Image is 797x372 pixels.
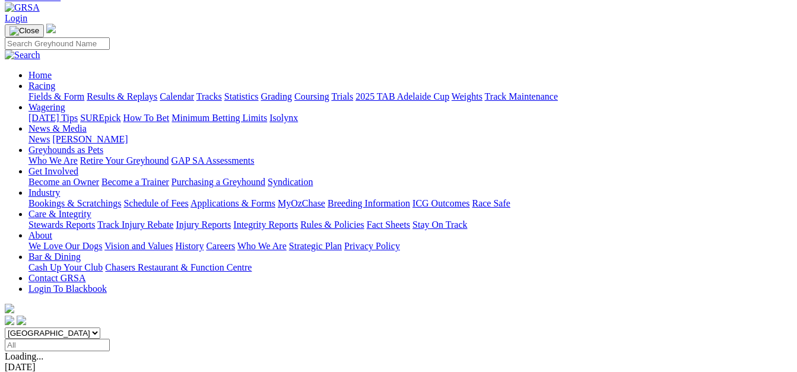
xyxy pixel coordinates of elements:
a: Purchasing a Greyhound [172,177,265,187]
input: Search [5,37,110,50]
a: Strategic Plan [289,241,342,251]
div: Bar & Dining [28,262,792,273]
img: logo-grsa-white.png [5,304,14,313]
a: Applications & Forms [190,198,275,208]
a: [PERSON_NAME] [52,134,128,144]
a: Privacy Policy [344,241,400,251]
span: Loading... [5,351,43,361]
img: GRSA [5,2,40,13]
div: Greyhounds as Pets [28,155,792,166]
a: Care & Integrity [28,209,91,219]
a: Track Injury Rebate [97,220,173,230]
a: SUREpick [80,113,120,123]
a: Greyhounds as Pets [28,145,103,155]
a: Race Safe [472,198,510,208]
a: Industry [28,187,60,198]
a: Contact GRSA [28,273,85,283]
a: About [28,230,52,240]
a: Schedule of Fees [123,198,188,208]
a: News & Media [28,123,87,133]
a: Results & Replays [87,91,157,101]
a: Who We Are [28,155,78,166]
a: Home [28,70,52,80]
div: Industry [28,198,792,209]
a: Minimum Betting Limits [172,113,267,123]
img: twitter.svg [17,316,26,325]
a: Bookings & Scratchings [28,198,121,208]
a: Grading [261,91,292,101]
a: Statistics [224,91,259,101]
a: Fields & Form [28,91,84,101]
a: ICG Outcomes [412,198,469,208]
a: Vision and Values [104,241,173,251]
a: Injury Reports [176,220,231,230]
div: Care & Integrity [28,220,792,230]
a: 2025 TAB Adelaide Cup [355,91,449,101]
a: GAP SA Assessments [172,155,255,166]
a: [DATE] Tips [28,113,78,123]
a: MyOzChase [278,198,325,208]
img: Close [9,26,39,36]
a: Isolynx [269,113,298,123]
a: Syndication [268,177,313,187]
div: About [28,241,792,252]
a: Cash Up Your Club [28,262,103,272]
img: Search [5,50,40,61]
div: Get Involved [28,177,792,187]
a: We Love Our Dogs [28,241,102,251]
a: Retire Your Greyhound [80,155,169,166]
a: Get Involved [28,166,78,176]
a: Become an Owner [28,177,99,187]
div: Wagering [28,113,792,123]
a: Rules & Policies [300,220,364,230]
a: Calendar [160,91,194,101]
a: Bar & Dining [28,252,81,262]
a: News [28,134,50,144]
input: Select date [5,339,110,351]
a: How To Bet [123,113,170,123]
a: Breeding Information [328,198,410,208]
a: Track Maintenance [485,91,558,101]
div: Racing [28,91,792,102]
img: logo-grsa-white.png [46,24,56,33]
a: Racing [28,81,55,91]
a: Coursing [294,91,329,101]
a: Weights [452,91,482,101]
a: Wagering [28,102,65,112]
a: Trials [331,91,353,101]
a: Fact Sheets [367,220,410,230]
button: Toggle navigation [5,24,44,37]
img: facebook.svg [5,316,14,325]
a: Who We Are [237,241,287,251]
a: Stay On Track [412,220,467,230]
a: Chasers Restaurant & Function Centre [105,262,252,272]
a: Tracks [196,91,222,101]
div: News & Media [28,134,792,145]
a: Become a Trainer [101,177,169,187]
a: Stewards Reports [28,220,95,230]
a: History [175,241,204,251]
a: Integrity Reports [233,220,298,230]
a: Careers [206,241,235,251]
a: Login To Blackbook [28,284,107,294]
a: Login [5,13,27,23]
